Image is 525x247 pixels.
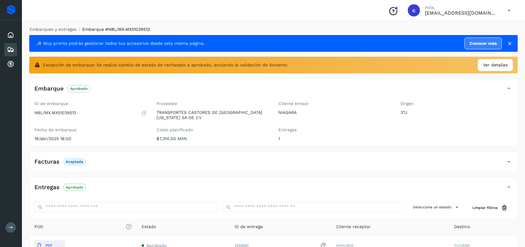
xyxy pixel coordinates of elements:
[278,136,391,141] p: 1
[34,127,147,132] label: Fecha de embarque
[70,86,88,91] p: Aprobado
[66,160,83,164] p: Aceptada
[82,27,150,32] span: Embarque #NBL/MX.MX51039513
[157,110,269,120] p: TRANSPORTES CASTORES DE [GEOGRAPHIC_DATA][US_STATE] SA DE CV
[472,205,498,210] span: Limpiar filtros
[30,83,517,99] div: EmbarqueAprobado
[278,101,391,106] label: Cliente emisor
[4,58,17,71] div: Cuentas por cobrar
[425,10,498,16] p: cuentasespeciales8_met@castores.com.mx
[234,224,263,230] span: ID de entrega
[34,110,76,115] p: NBL/MX.MX51039513
[157,136,269,141] p: $7,314.00 MXN
[142,224,156,230] span: Estado
[336,224,371,230] span: Cliente receptor
[34,85,64,92] h4: Embarque
[483,62,508,68] span: Ver detalles
[410,202,463,212] button: Selecciona un estado
[34,136,147,141] p: 18/abr/2025 18:00
[467,202,513,213] button: Limpiar filtros
[454,224,470,230] span: Destino
[34,184,59,191] h4: Entregas
[66,185,83,189] p: Aprobado
[34,224,132,230] span: POD
[400,101,513,106] label: Origen
[4,43,17,56] div: Embarques
[400,110,513,115] p: 3TJ
[278,110,391,115] p: NIAGARA
[43,62,287,68] span: Excepción de embarque: Se realizó cambio de estado de rechazado a aprobado, anulando la validació...
[157,127,269,132] label: Costo planificado
[37,40,205,47] span: ✨ Muy pronto podrás gestionar todos tus accesorios desde esta misma página.
[34,101,147,106] label: ID de embarque
[30,157,517,172] div: FacturasAceptada
[29,26,518,33] nav: breadcrumb
[425,5,498,10] p: Hola,
[30,182,517,197] div: EntregasAprobado
[34,158,59,165] h4: Facturas
[157,101,269,106] label: Proveedor
[4,28,17,42] div: Inicio
[464,37,502,49] a: Conocer más
[30,27,76,32] a: Embarques y entregas
[278,127,391,132] label: Entregas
